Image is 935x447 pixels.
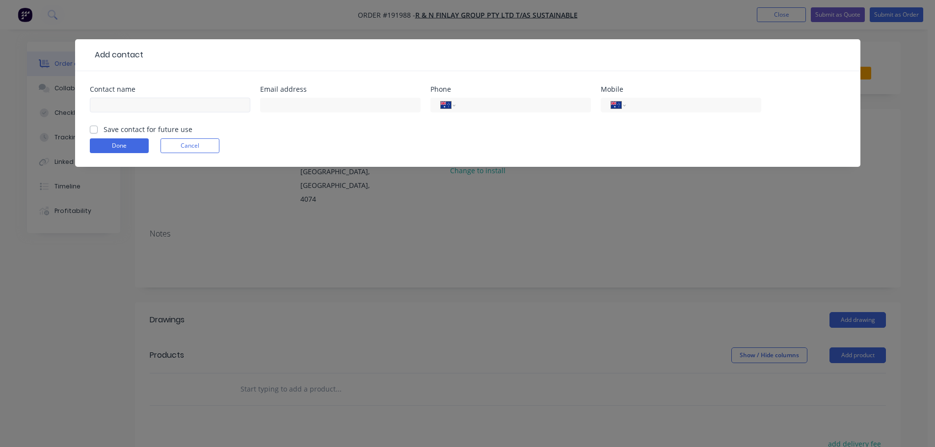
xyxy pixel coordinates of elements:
label: Save contact for future use [104,124,192,134]
button: Cancel [160,138,219,153]
div: Add contact [90,49,143,61]
button: Done [90,138,149,153]
div: Email address [260,86,421,93]
div: Mobile [601,86,761,93]
div: Phone [430,86,591,93]
div: Contact name [90,86,250,93]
